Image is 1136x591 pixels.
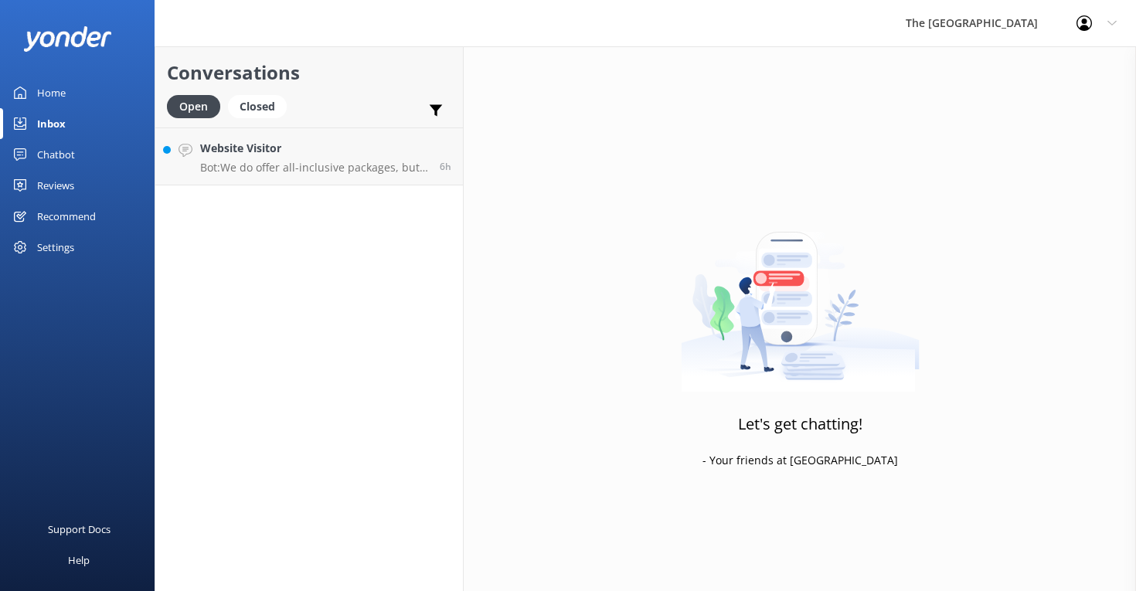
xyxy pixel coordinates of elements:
[167,97,228,114] a: Open
[37,139,75,170] div: Chatbot
[37,108,66,139] div: Inbox
[738,412,862,436] h3: Let's get chatting!
[23,26,112,52] img: yonder-white-logo.png
[440,160,451,173] span: Aug 25 2025 05:18pm (UTC -10:00) Pacific/Honolulu
[37,232,74,263] div: Settings
[167,95,220,118] div: Open
[228,97,294,114] a: Closed
[681,199,920,392] img: artwork of a man stealing a conversation from at giant smartphone
[37,170,74,201] div: Reviews
[167,58,451,87] h2: Conversations
[155,127,463,185] a: Website VisitorBot:We do offer all-inclusive packages, but we strongly advise guests against purc...
[37,201,96,232] div: Recommend
[200,161,428,175] p: Bot: We do offer all-inclusive packages, but we strongly advise guests against purchasing them as...
[200,140,428,157] h4: Website Visitor
[48,514,111,545] div: Support Docs
[68,545,90,576] div: Help
[37,77,66,108] div: Home
[228,95,287,118] div: Closed
[702,452,898,469] p: - Your friends at [GEOGRAPHIC_DATA]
